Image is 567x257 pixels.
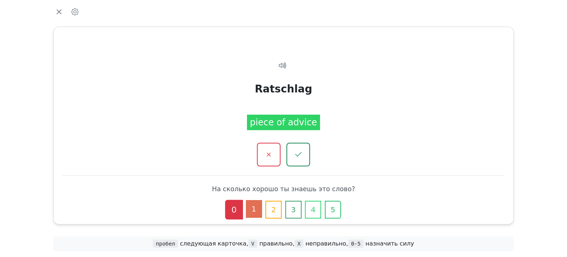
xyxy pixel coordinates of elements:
[246,200,262,218] button: 1
[331,204,336,215] span: 5
[295,240,304,248] span: X
[265,201,282,219] button: 2
[153,240,414,247] span: следующая карточка , правильно , неправильно , назначить силу
[305,201,321,219] button: 4
[225,200,243,220] button: 0
[348,240,364,248] span: 0-5
[248,240,258,248] span: V
[285,201,302,219] button: 3
[325,201,341,219] button: 5
[153,240,178,248] span: пробел
[255,81,312,97] div: Ratschlag
[68,185,499,194] div: На сколько хорошо ты знаешь это слово?
[247,114,320,130] div: piece of advice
